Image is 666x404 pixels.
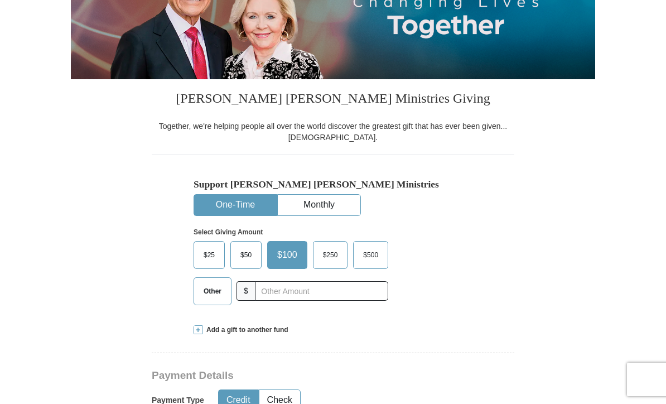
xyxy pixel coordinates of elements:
span: $50 [235,247,257,263]
div: Together, we're helping people all over the world discover the greatest gift that has ever been g... [152,121,514,143]
span: Other [198,283,227,300]
h5: Support [PERSON_NAME] [PERSON_NAME] Ministries [194,179,472,190]
span: $100 [272,247,303,263]
button: One-Time [194,195,277,215]
input: Other Amount [255,281,388,301]
span: $ [237,281,255,301]
span: $25 [198,247,220,263]
button: Monthly [278,195,360,215]
span: $500 [358,247,384,263]
strong: Select Giving Amount [194,228,263,236]
span: Add a gift to another fund [202,325,288,335]
h3: Payment Details [152,369,436,382]
h3: [PERSON_NAME] [PERSON_NAME] Ministries Giving [152,79,514,121]
span: $250 [317,247,344,263]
